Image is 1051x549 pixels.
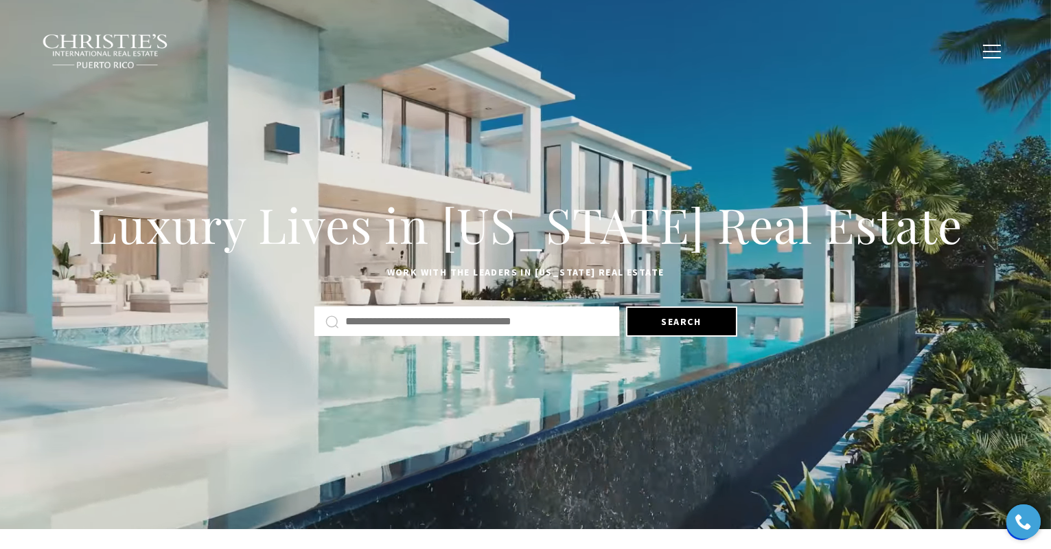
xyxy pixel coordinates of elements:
[42,34,170,69] img: Christie's International Real Estate black text logo
[626,306,737,337] button: Search
[974,32,1010,71] button: button
[80,194,972,255] h1: Luxury Lives in [US_STATE] Real Estate
[80,265,972,281] p: Work with the leaders in [US_STATE] Real Estate
[346,313,608,330] input: Search by Address, City, or Neighborhood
